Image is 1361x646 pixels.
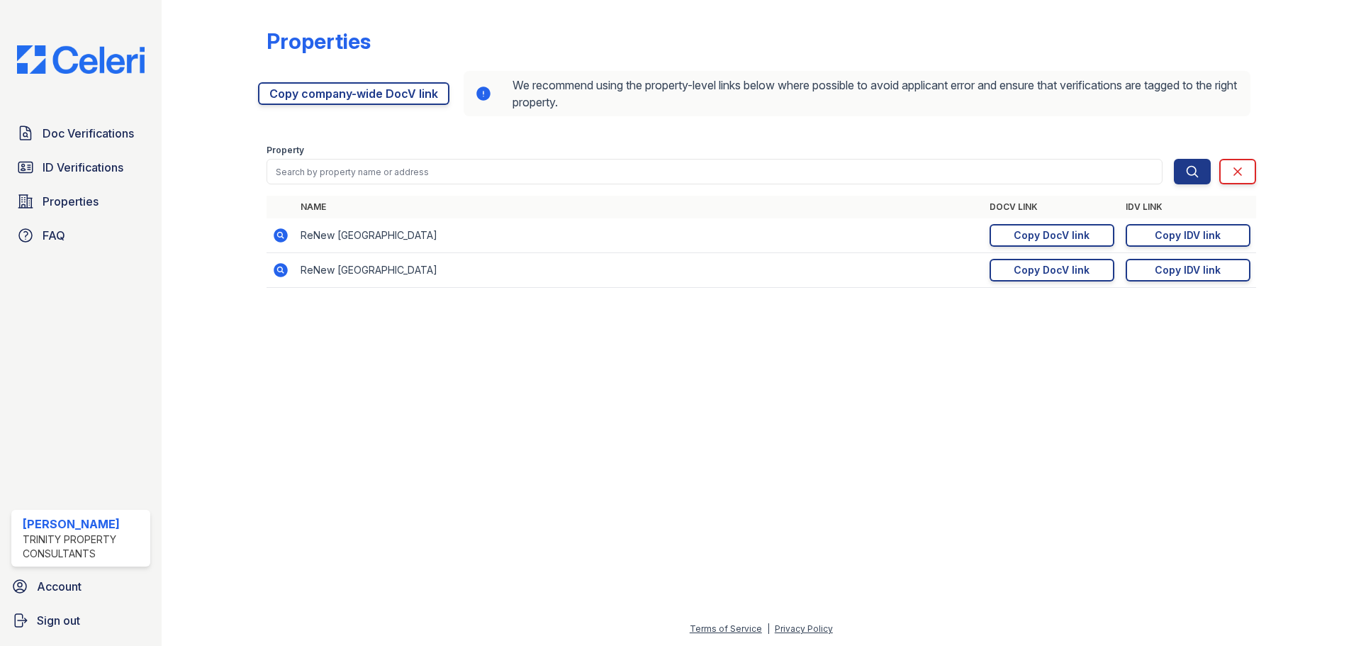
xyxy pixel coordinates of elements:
[6,606,156,635] a: Sign out
[267,159,1163,184] input: Search by property name or address
[11,187,150,216] a: Properties
[1155,228,1221,243] div: Copy IDV link
[6,45,156,74] img: CE_Logo_Blue-a8612792a0a2168367f1c8372b55b34899dd931a85d93a1a3d3e32e68fde9ad4.png
[1126,224,1250,247] a: Copy IDV link
[37,578,82,595] span: Account
[984,196,1120,218] th: DocV Link
[43,125,134,142] span: Doc Verifications
[23,516,145,533] div: [PERSON_NAME]
[295,196,984,218] th: Name
[1126,259,1250,282] a: Copy IDV link
[295,253,984,288] td: ReNew [GEOGRAPHIC_DATA]
[1155,263,1221,277] div: Copy IDV link
[1014,263,1090,277] div: Copy DocV link
[11,153,150,182] a: ID Verifications
[11,221,150,250] a: FAQ
[690,623,762,634] a: Terms of Service
[767,623,770,634] div: |
[11,119,150,147] a: Doc Verifications
[258,82,449,105] a: Copy company-wide DocV link
[990,259,1114,282] a: Copy DocV link
[990,224,1114,247] a: Copy DocV link
[43,159,123,176] span: ID Verifications
[1014,228,1090,243] div: Copy DocV link
[267,145,304,156] label: Property
[295,218,984,253] td: ReNew [GEOGRAPHIC_DATA]
[267,28,371,54] div: Properties
[43,227,65,244] span: FAQ
[775,623,833,634] a: Privacy Policy
[37,612,80,629] span: Sign out
[23,533,145,561] div: Trinity Property Consultants
[1120,196,1256,218] th: IDV Link
[43,193,99,210] span: Properties
[6,572,156,601] a: Account
[464,71,1250,116] div: We recommend using the property-level links below where possible to avoid applicant error and ens...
